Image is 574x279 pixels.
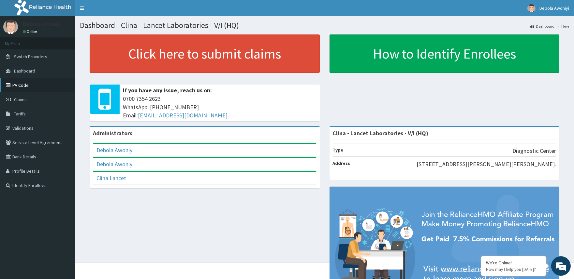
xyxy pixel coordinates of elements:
[138,112,228,119] a: [EMAIL_ADDRESS][DOMAIN_NAME]
[330,34,560,73] a: How to Identify Enrollees
[3,20,18,34] img: User Image
[23,21,62,27] p: Debola Awoniyi
[486,267,541,272] p: How may I help you today?
[333,129,429,137] strong: Clina - Lancet Laboratories - V/I (HQ)
[123,95,316,120] span: 0700 7354 2623 WhatsApp: [PHONE_NUMBER] Email:
[530,23,554,29] a: Dashboard
[96,146,134,154] a: Debola Awoniyi
[14,111,26,117] span: Tariffs
[555,23,569,29] li: Here
[14,97,27,102] span: Claims
[93,129,132,137] b: Administrators
[512,147,556,155] p: Diagnostic Center
[123,86,212,94] b: If you have any issue, reach us on:
[80,21,569,30] h1: Dashboard - Clina - Lancet Laboratories - V/I (HQ)
[539,5,569,11] span: Debola Awoniyi
[14,68,35,74] span: Dashboard
[527,4,536,12] img: User Image
[486,260,541,266] div: We're Online!
[96,174,126,182] a: Clina Lancet
[333,147,344,153] b: Type
[333,160,350,166] b: Address
[90,34,320,73] a: Click here to submit claims
[23,29,38,34] a: Online
[14,54,47,60] span: Switch Providers
[96,160,134,168] a: Debola Awoniyi
[417,160,556,168] p: [STREET_ADDRESS][PERSON_NAME][PERSON_NAME].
